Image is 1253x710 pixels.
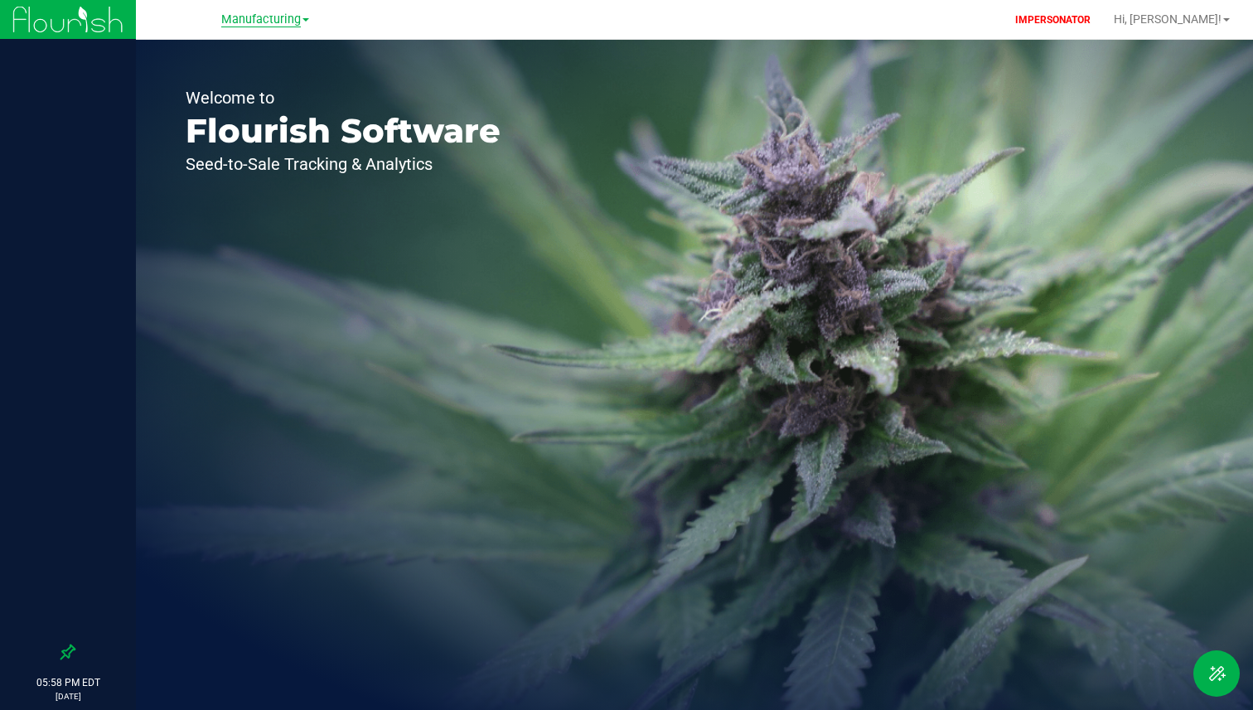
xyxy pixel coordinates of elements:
p: [DATE] [7,690,128,703]
p: 05:58 PM EDT [7,675,128,690]
p: IMPERSONATOR [1009,12,1097,27]
label: Pin the sidebar to full width on large screens [60,644,76,660]
span: Hi, [PERSON_NAME]! [1114,12,1222,26]
span: Manufacturing [221,12,301,27]
p: Flourish Software [186,114,501,147]
button: Toggle Menu [1193,650,1240,697]
p: Seed-to-Sale Tracking & Analytics [186,156,501,172]
p: Welcome to [186,89,501,106]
